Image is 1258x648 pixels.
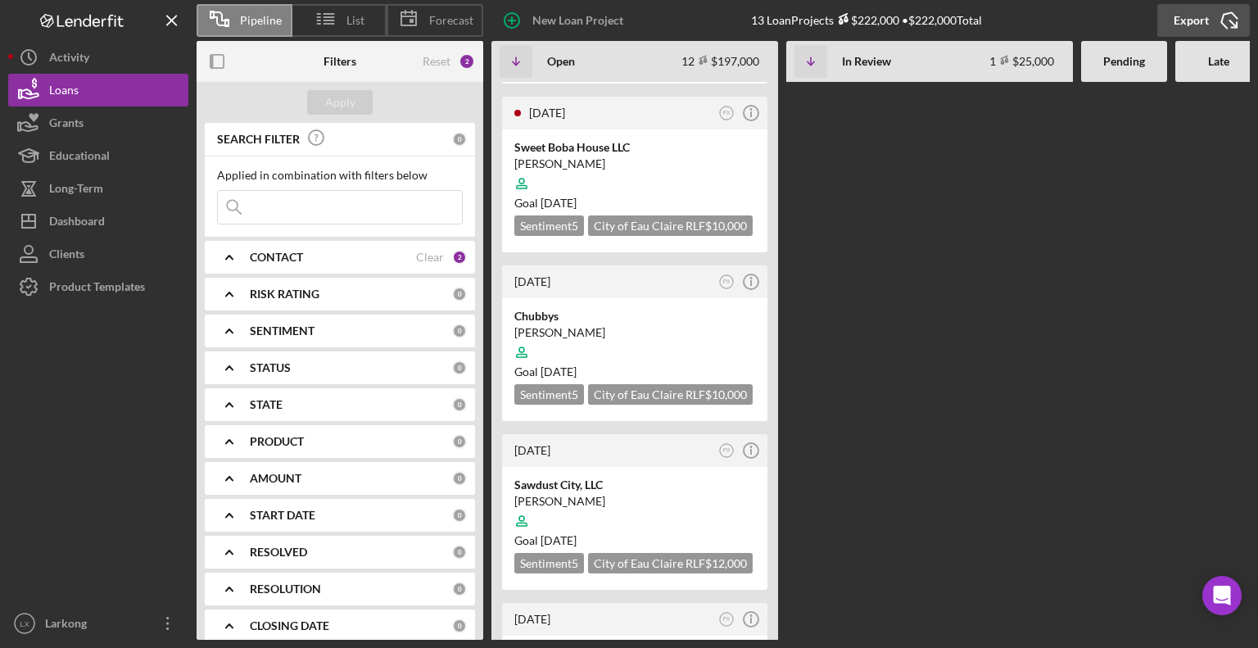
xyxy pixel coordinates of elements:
div: City of Eau Claire RLF $10,000 [588,215,753,236]
span: Forecast [429,14,473,27]
time: 09/06/2025 [541,196,577,210]
div: 0 [452,545,467,560]
div: [PERSON_NAME] [514,324,755,341]
button: Loans [8,74,188,106]
text: PX [723,447,731,453]
span: List [346,14,364,27]
div: 0 [452,132,467,147]
div: Sentiment 5 [514,553,584,573]
button: PX [716,440,738,462]
b: Filters [324,55,356,68]
span: Goal [514,533,577,547]
b: RESOLUTION [250,582,321,596]
div: 0 [452,324,467,338]
div: Open Intercom Messenger [1202,576,1242,615]
div: Sentiment 5 [514,215,584,236]
b: CONTACT [250,251,303,264]
b: Pending [1103,55,1145,68]
div: $222,000 [834,13,899,27]
b: SENTIMENT [250,324,314,338]
time: 2025-08-07 04:08 [529,106,565,120]
b: RISK RATING [250,288,319,301]
button: Dashboard [8,205,188,238]
a: [DATE]PXSweet Boba House LLC[PERSON_NAME]Goal [DATE]Sentiment5City of Eau Claire RLF$10,000 [500,94,770,255]
div: Dashboard [49,205,105,242]
div: Applied in combination with filters below [217,169,463,182]
button: Grants [8,106,188,139]
b: Late [1208,55,1229,68]
button: LXLarkong [PERSON_NAME] [8,607,188,640]
b: STATE [250,398,283,411]
button: Long-Term [8,172,188,205]
div: 0 [452,287,467,301]
button: Clients [8,238,188,270]
div: Clients [49,238,84,274]
div: 0 [452,619,467,633]
span: Goal [514,365,577,378]
button: Export [1157,4,1250,37]
text: PX [723,279,731,284]
div: City of Eau Claire RLF $10,000 [588,384,753,405]
div: 2 [452,250,467,265]
div: Product Templates [49,270,145,307]
div: Sentiment 5 [514,384,584,405]
div: 0 [452,397,467,412]
button: Apply [307,90,373,115]
button: PX [716,609,738,631]
button: New Loan Project [491,4,640,37]
div: 0 [452,582,467,596]
div: 0 [452,471,467,486]
time: 08/22/2025 [541,533,577,547]
div: Chubbys [514,308,755,324]
div: City of Eau Claire RLF $12,000 [588,553,753,573]
b: Open [547,55,575,68]
b: SEARCH FILTER [217,133,300,146]
div: Educational [49,139,110,176]
div: Clear [416,251,444,264]
time: 2025-07-30 17:23 [514,274,550,288]
div: 13 Loan Projects • $222,000 Total [751,13,982,27]
div: 0 [452,360,467,375]
div: [PERSON_NAME] [514,493,755,510]
div: New Loan Project [532,4,623,37]
div: 0 [452,434,467,449]
text: PX [723,110,731,116]
time: 2025-07-23 16:04 [514,612,550,626]
b: RESOLVED [250,546,307,559]
a: [DATE]PXChubbys[PERSON_NAME]Goal [DATE]Sentiment5City of Eau Claire RLF$10,000 [500,263,770,424]
div: Loans [49,74,79,111]
div: 12 $197,000 [681,54,759,68]
b: In Review [842,55,891,68]
div: [PERSON_NAME] [514,156,755,172]
button: Educational [8,139,188,172]
button: PX [716,102,738,125]
a: Activity [8,41,188,74]
b: CLOSING DATE [250,619,329,632]
text: LX [20,619,29,628]
div: 0 [452,508,467,523]
div: 2 [459,53,475,70]
b: STATUS [250,361,291,374]
button: Product Templates [8,270,188,303]
div: Export [1174,4,1209,37]
time: 2025-07-24 17:26 [514,443,550,457]
div: Sweet Boba House LLC [514,139,755,156]
text: PX [723,616,731,622]
div: Apply [325,90,355,115]
b: START DATE [250,509,315,522]
span: Goal [514,196,577,210]
span: Pipeline [240,14,282,27]
a: [DATE]PXSawdust City, LLC[PERSON_NAME]Goal [DATE]Sentiment5City of Eau Claire RLF$12,000 [500,432,770,592]
div: 1 $25,000 [989,54,1054,68]
time: 08/29/2025 [541,365,577,378]
div: Activity [49,41,89,78]
button: PX [716,271,738,293]
b: PRODUCT [250,435,304,448]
